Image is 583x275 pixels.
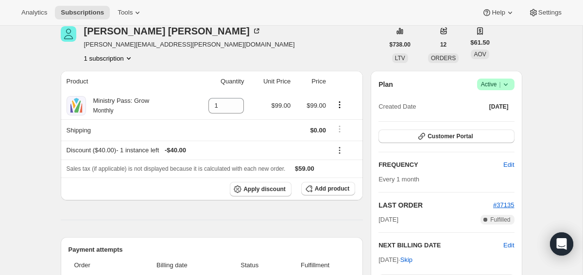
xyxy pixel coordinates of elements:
button: #37135 [493,200,514,210]
span: Fulfilled [490,216,510,224]
span: $99.00 [272,102,291,109]
th: Quantity [189,71,247,92]
th: Product [61,71,189,92]
span: $0.00 [310,127,326,134]
span: Help [492,9,505,16]
span: Fulfillment [281,260,349,270]
span: $61.50 [470,38,490,48]
span: Status [224,260,275,270]
button: Apply discount [230,182,291,196]
span: Active [481,80,511,89]
th: Price [293,71,329,92]
span: Monique Garcia [61,26,76,42]
h2: FREQUENCY [378,160,503,170]
button: Edit [497,157,520,173]
span: Add product [315,185,349,193]
span: ORDERS [431,55,456,62]
div: [PERSON_NAME] [PERSON_NAME] [84,26,261,36]
div: Ministry Pass: Grow [86,96,150,115]
h2: Payment attempts [69,245,356,255]
span: [DATE] · [378,256,412,263]
span: Subscriptions [61,9,104,16]
button: $738.00 [384,38,416,51]
span: AOV [474,51,486,58]
button: Add product [301,182,355,195]
span: $59.00 [295,165,314,172]
h2: NEXT BILLING DATE [378,241,503,250]
span: Sales tax (if applicable) is not displayed because it is calculated with each new order. [67,165,286,172]
span: $738.00 [390,41,411,49]
button: Help [476,6,520,19]
span: [PERSON_NAME][EMAIL_ADDRESS][PERSON_NAME][DOMAIN_NAME] [84,40,295,49]
span: Edit [503,160,514,170]
button: Customer Portal [378,129,514,143]
span: [DATE] [489,103,509,111]
span: [DATE] [378,215,398,225]
h2: LAST ORDER [378,200,493,210]
span: Skip [400,255,412,265]
span: Settings [538,9,562,16]
span: Billing date [125,260,218,270]
span: Customer Portal [428,132,473,140]
button: Product actions [84,53,134,63]
span: Every 1 month [378,176,419,183]
span: LTV [395,55,405,62]
span: Apply discount [243,185,286,193]
button: 12 [434,38,452,51]
button: Analytics [16,6,53,19]
small: Monthly [93,107,114,114]
span: 12 [440,41,446,49]
span: - $40.00 [165,146,186,155]
button: Skip [394,252,418,268]
div: Discount ($40.00) - 1 instance left [67,146,326,155]
button: Product actions [332,99,347,110]
h2: Plan [378,80,393,89]
button: Tools [112,6,148,19]
span: Created Date [378,102,416,112]
button: Subscriptions [55,6,110,19]
span: $99.00 [307,102,326,109]
span: Analytics [21,9,47,16]
th: Unit Price [247,71,293,92]
button: Settings [523,6,567,19]
img: product img [67,96,86,115]
div: Open Intercom Messenger [550,232,573,256]
th: Shipping [61,119,189,141]
span: | [499,81,500,88]
span: Tools [118,9,133,16]
button: Shipping actions [332,124,347,134]
a: #37135 [493,201,514,209]
button: [DATE] [483,100,514,113]
button: Edit [503,241,514,250]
